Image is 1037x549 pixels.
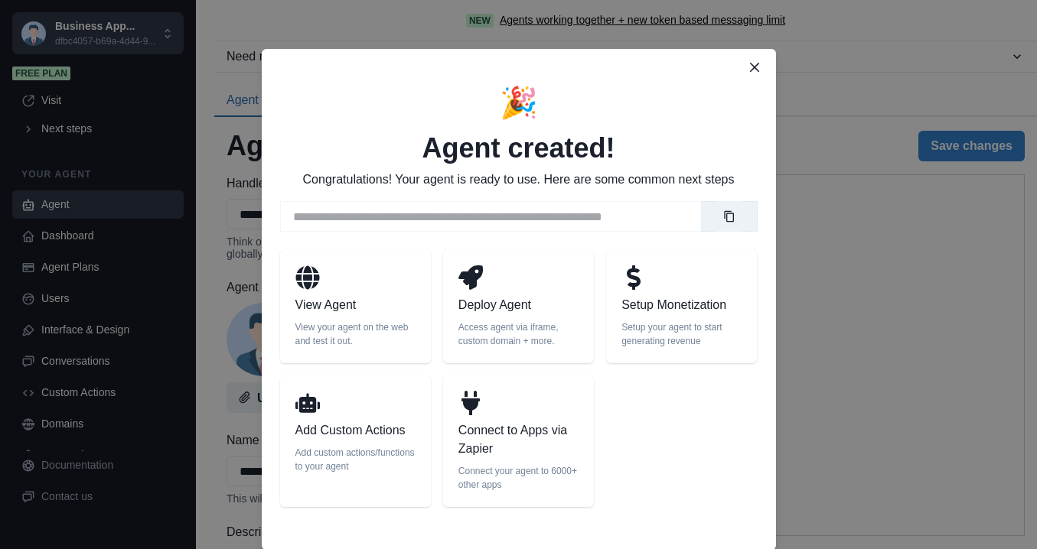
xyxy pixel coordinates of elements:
[458,296,579,314] p: Deploy Agent
[422,132,615,164] h2: Agent created!
[458,464,579,492] p: Connect your agent to 6000+ other apps
[714,201,745,232] button: Copy link
[295,296,416,314] p: View Agent
[500,80,538,125] p: 🎉
[295,320,416,348] p: View your agent on the web and test it out.
[621,320,742,348] p: Setup your agent to start generating revenue
[303,171,735,189] p: Congratulations! Your agent is ready to use. Here are some common next steps
[280,250,431,363] a: View AgentView your agent on the web and test it out.
[295,446,416,473] p: Add custom actions/functions to your agent
[458,320,579,348] p: Access agent via iframe, custom domain + more.
[621,296,742,314] p: Setup Monetization
[295,421,416,440] p: Add Custom Actions
[742,55,767,80] button: Close
[458,421,579,458] p: Connect to Apps via Zapier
